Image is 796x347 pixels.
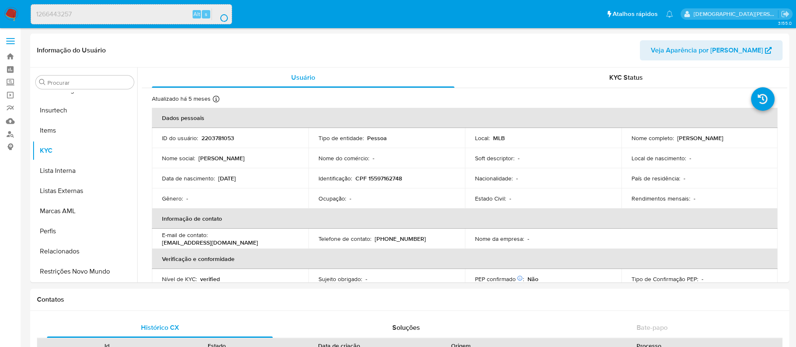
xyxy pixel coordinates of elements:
[392,323,420,332] span: Soluções
[162,154,195,162] p: Nome social :
[39,79,46,86] button: Procurar
[365,275,367,283] p: -
[632,195,690,202] p: Rendimentos mensais :
[200,275,220,283] p: verified
[640,40,783,60] button: Veja Aparência por [PERSON_NAME]
[684,175,685,182] p: -
[162,275,197,283] p: Nível de KYC :
[152,108,778,128] th: Dados pessoais
[702,275,703,283] p: -
[162,175,215,182] p: Data de nascimento :
[318,134,364,142] p: Tipo de entidade :
[201,134,234,142] p: 2203781053
[162,195,183,202] p: Gênero :
[32,141,137,161] button: KYC
[162,231,208,239] p: E-mail de contato :
[141,323,179,332] span: Histórico CX
[632,154,686,162] p: Local de nascimento :
[781,10,790,18] a: Sair
[211,8,229,20] button: search-icon
[373,154,374,162] p: -
[689,154,691,162] p: -
[694,10,778,18] p: thais.asantos@mercadolivre.com
[475,195,506,202] p: Estado Civil :
[32,181,137,201] button: Listas Externas
[291,73,315,82] span: Usuário
[694,195,695,202] p: -
[32,241,137,261] button: Relacionados
[516,175,518,182] p: -
[318,154,369,162] p: Nome do comércio :
[198,154,245,162] p: [PERSON_NAME]
[152,249,778,269] th: Verificação e conformidade
[47,79,130,86] input: Procurar
[32,201,137,221] button: Marcas AML
[632,175,680,182] p: País de residência :
[318,175,352,182] p: Identificação :
[318,275,362,283] p: Sujeito obrigado :
[355,175,402,182] p: CPF 15597162748
[37,295,783,304] h1: Contatos
[651,40,763,60] span: Veja Aparência por [PERSON_NAME]
[32,100,137,120] button: Insurtech
[205,10,207,18] span: s
[162,239,258,246] p: [EMAIL_ADDRESS][DOMAIN_NAME]
[162,134,198,142] p: ID do usuário :
[475,275,524,283] p: PEP confirmado :
[32,120,137,141] button: Items
[527,275,538,283] p: Não
[475,134,490,142] p: Local :
[475,175,513,182] p: Nacionalidade :
[475,154,514,162] p: Soft descriptor :
[32,161,137,181] button: Lista Interna
[666,10,673,18] a: Notificações
[677,134,723,142] p: [PERSON_NAME]
[152,209,778,229] th: Informação de contato
[32,261,137,282] button: Restrições Novo Mundo
[613,10,658,18] span: Atalhos rápidos
[375,235,426,243] p: [PHONE_NUMBER]
[32,221,137,241] button: Perfis
[509,195,511,202] p: -
[318,235,371,243] p: Telefone de contato :
[37,46,106,55] h1: Informação do Usuário
[367,134,387,142] p: Pessoa
[193,10,200,18] span: Alt
[609,73,643,82] span: KYC Status
[475,235,524,243] p: Nome da empresa :
[186,195,188,202] p: -
[637,323,668,332] span: Bate-papo
[152,95,211,103] p: Atualizado há 5 meses
[31,9,232,20] input: Pesquise usuários ou casos...
[518,154,519,162] p: -
[632,275,698,283] p: Tipo de Confirmação PEP :
[527,235,529,243] p: -
[318,195,346,202] p: Ocupação :
[632,134,674,142] p: Nome completo :
[493,134,505,142] p: MLB
[350,195,351,202] p: -
[218,175,236,182] p: [DATE]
